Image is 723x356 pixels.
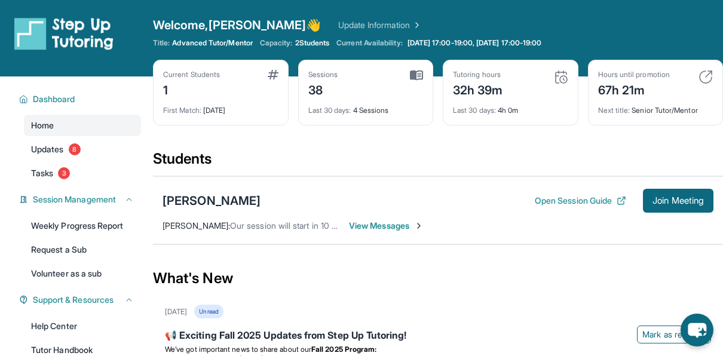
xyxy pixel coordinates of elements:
span: Mark as read [642,329,691,340]
span: Support & Resources [33,294,114,306]
img: Chevron-Right [414,221,424,231]
div: 1 [163,79,220,99]
button: Mark as read [637,326,711,343]
a: Help Center [24,315,141,337]
div: [DATE] [163,99,278,115]
button: chat-button [681,314,713,346]
div: 4 Sessions [308,99,424,115]
div: 32h 39m [453,79,503,99]
span: Next title : [598,106,630,115]
span: Welcome, [PERSON_NAME] 👋 [153,17,321,33]
div: 📢 Exciting Fall 2025 Updates from Step Up Tutoring! [165,328,711,345]
div: [PERSON_NAME] [163,192,261,209]
a: Home [24,115,141,136]
span: First Match : [163,106,201,115]
a: [DATE] 17:00-19:00, [DATE] 17:00-19:00 [405,38,544,48]
span: [DATE] 17:00-19:00, [DATE] 17:00-19:00 [408,38,542,48]
div: What's New [153,252,723,305]
button: Session Management [28,194,134,205]
img: Chevron Right [410,19,422,31]
button: Dashboard [28,93,134,105]
span: 3 [58,167,70,179]
span: View Messages [349,220,424,232]
span: Tasks [31,167,53,179]
div: 67h 21m [598,79,670,99]
span: Last 30 days : [453,106,496,115]
div: 38 [308,79,338,99]
strong: Fall 2025 Program: [311,345,376,354]
a: Weekly Progress Report [24,215,141,237]
div: Tutoring hours [453,70,503,79]
span: Advanced Tutor/Mentor [172,38,252,48]
span: Home [31,119,54,131]
a: Volunteer as a sub [24,263,141,284]
span: Capacity: [260,38,293,48]
button: Open Session Guide [535,195,626,207]
img: card [410,70,423,81]
img: card [699,70,713,84]
div: Sessions [308,70,338,79]
img: card [554,70,568,84]
img: logo [14,17,114,50]
a: Update Information [338,19,422,31]
div: Senior Tutor/Mentor [598,99,713,115]
span: 2 Students [295,38,330,48]
button: Join Meeting [643,189,713,213]
span: Join Meeting [652,197,704,204]
img: card [268,70,278,79]
div: 4h 0m [453,99,568,115]
span: Title: [153,38,170,48]
a: Updates8 [24,139,141,160]
span: Current Availability: [336,38,402,48]
span: We’ve got important news to share about our [165,345,311,354]
span: Updates [31,143,64,155]
div: [DATE] [165,307,187,317]
div: Unread [194,305,223,318]
span: Dashboard [33,93,75,105]
span: Last 30 days : [308,106,351,115]
a: Request a Sub [24,239,141,260]
div: Current Students [163,70,220,79]
button: Support & Resources [28,294,134,306]
div: Hours until promotion [598,70,670,79]
div: Students [153,149,723,176]
a: Tasks3 [24,162,141,184]
span: [PERSON_NAME] : [163,220,230,231]
span: Our session will start in 10 minutes:) [230,220,366,231]
span: 8 [69,143,81,155]
span: Session Management [33,194,116,205]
